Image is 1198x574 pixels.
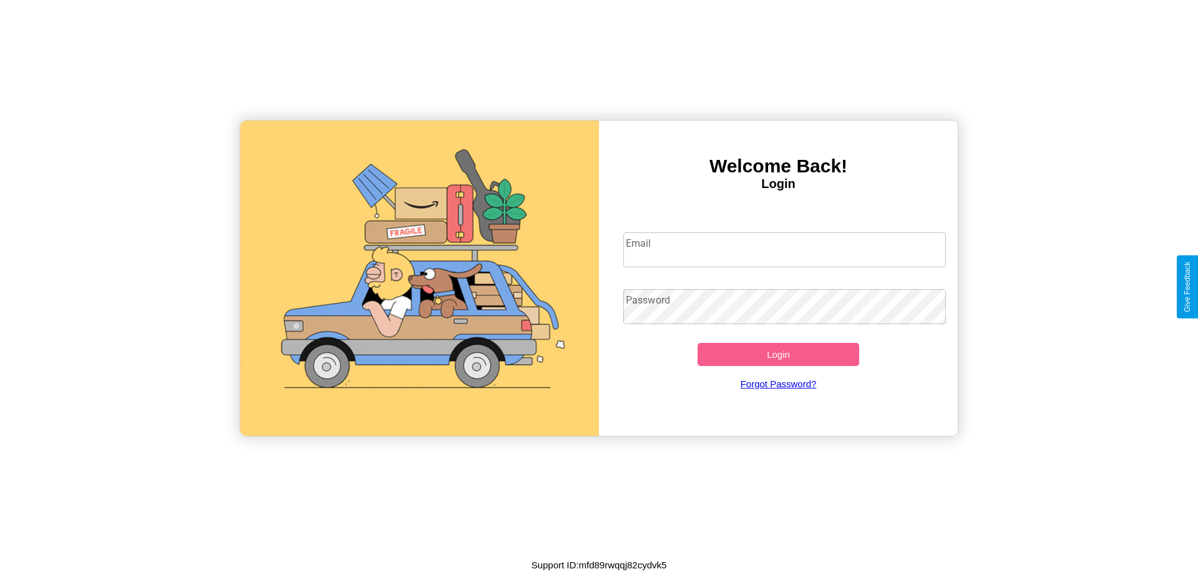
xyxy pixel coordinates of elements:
[617,366,940,402] a: Forgot Password?
[1183,262,1192,312] div: Give Feedback
[240,121,599,436] img: gif
[599,156,958,177] h3: Welcome Back!
[599,177,958,191] h4: Login
[532,557,667,573] p: Support ID: mfd89rwqqj82cydvk5
[698,343,859,366] button: Login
